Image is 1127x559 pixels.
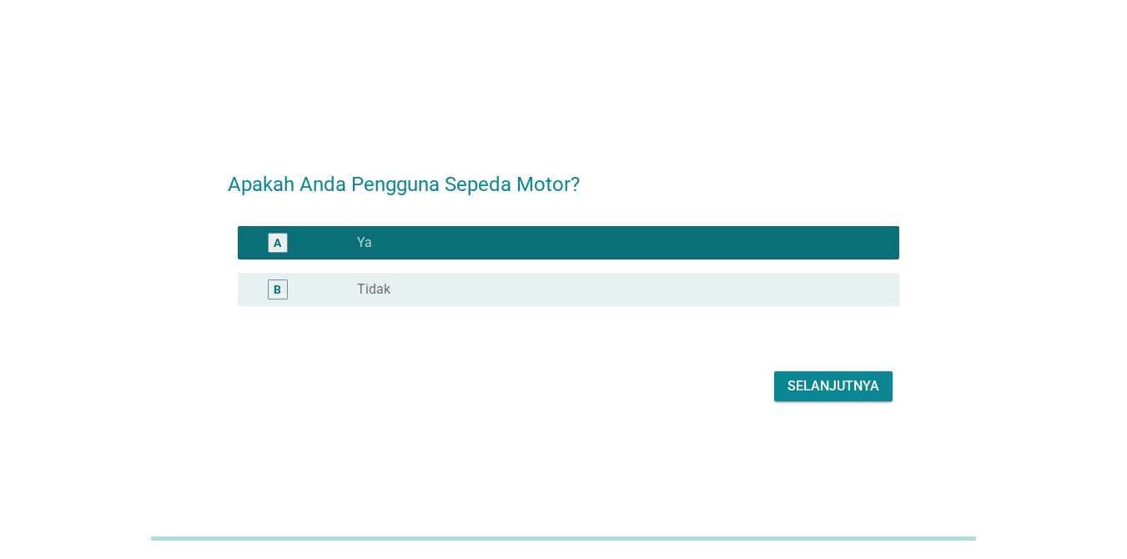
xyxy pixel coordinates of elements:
button: Selanjutnya [774,371,893,401]
div: A [274,234,281,252]
h2: Apakah Anda Pengguna Sepeda Motor? [228,153,899,199]
label: Tidak [357,281,390,298]
label: Ya [357,234,372,251]
div: Selanjutnya [787,376,879,396]
div: B [274,281,281,299]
